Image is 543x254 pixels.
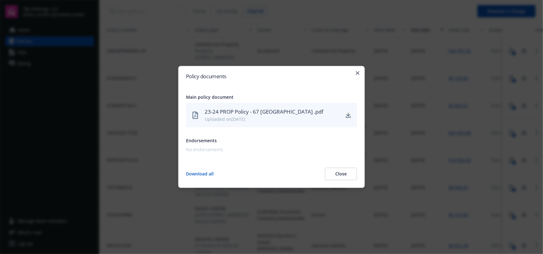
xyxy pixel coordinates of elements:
div: 23-24 PROP Policy - 67 [GEOGRAPHIC_DATA] .pdf [205,108,340,116]
button: Close [325,168,357,180]
div: Endorsements [186,138,357,144]
a: download [345,111,352,119]
div: Uploaded on [DATE] [205,116,340,123]
div: No endorsements [186,147,355,153]
h2: Policy documents [186,74,357,79]
div: Main policy document [186,94,357,100]
button: Download all [186,168,214,180]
